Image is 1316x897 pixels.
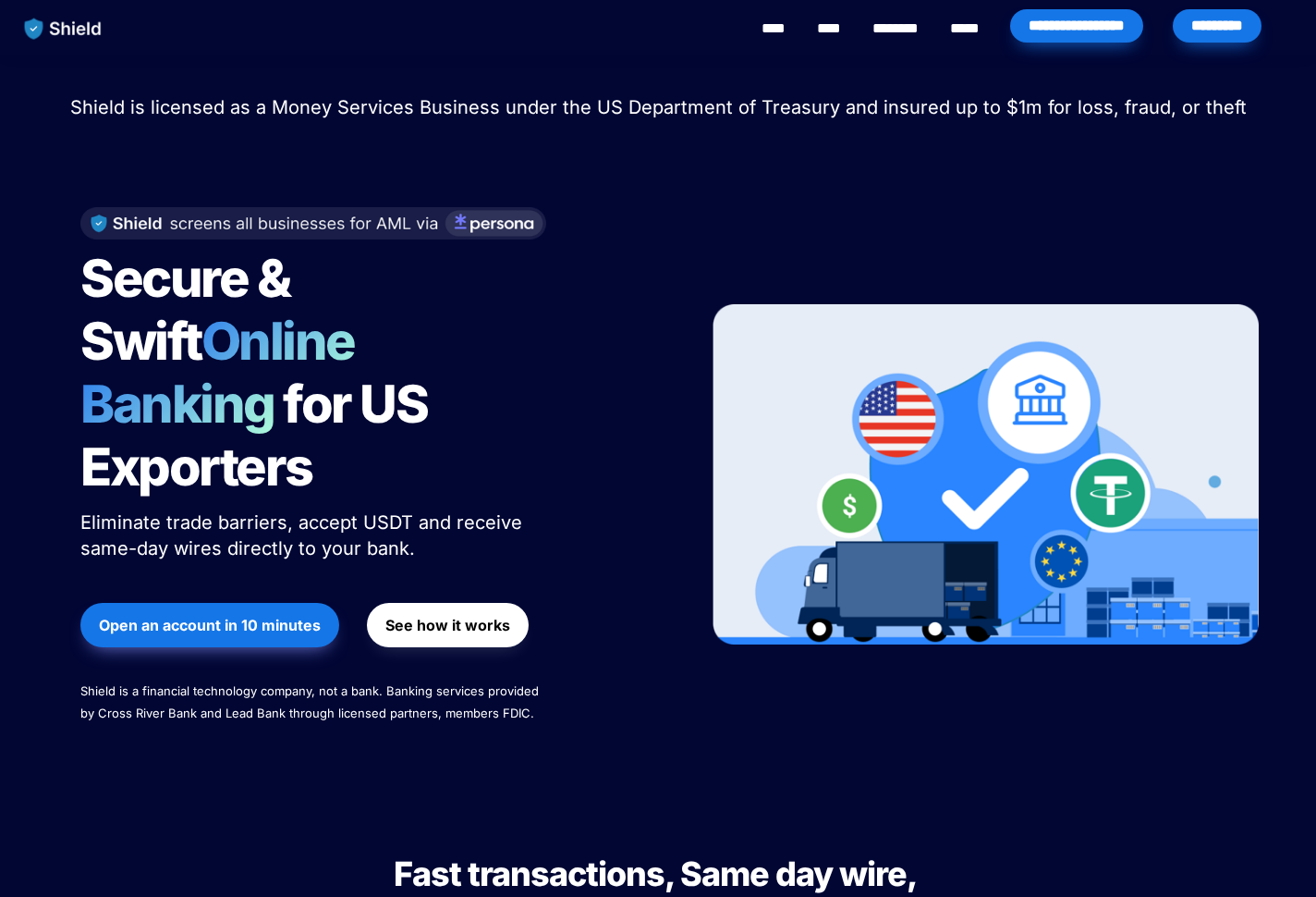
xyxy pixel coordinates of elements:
button: See how it works [367,603,529,647]
span: Shield is licensed as a Money Services Business under the US Department of Treasury and insured u... [70,96,1247,118]
span: Eliminate trade barriers, accept USDT and receive same-day wires directly to your bank. [80,511,528,559]
button: Open an account in 10 minutes [80,603,339,647]
img: website logo [16,9,111,48]
a: See how it works [367,594,529,657]
a: Open an account in 10 minutes [80,594,339,657]
span: for US Exporters [80,373,436,498]
span: Shield is a financial technology company, not a bank. Banking services provided by Cross River Ba... [80,683,542,720]
span: Secure & Swift [80,247,299,373]
span: Online Banking [80,310,373,436]
strong: Open an account in 10 minutes [99,616,321,634]
strong: See how it works [385,616,510,634]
